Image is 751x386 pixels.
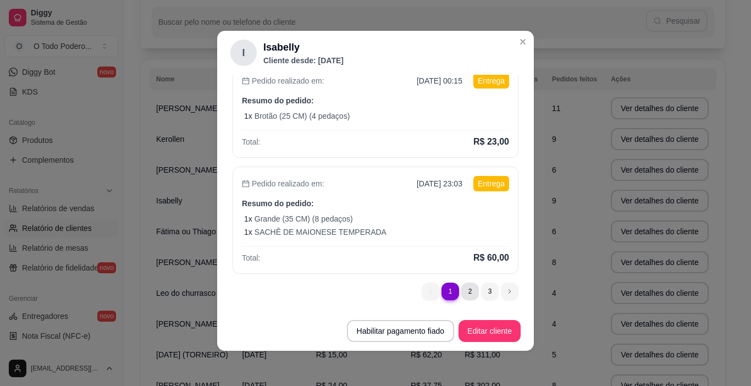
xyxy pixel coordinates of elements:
p: Cliente desde: [DATE] [263,55,344,66]
p: 1 x [244,111,252,122]
p: Total: [242,252,260,263]
p: Total: [242,136,260,147]
p: R$ 23,00 [473,135,509,148]
button: Habilitar pagamento fiado [347,320,455,342]
li: pagination item 2 [461,283,479,300]
p: SACHÊ DE MAIONESE TEMPERADA [255,227,386,238]
div: I [230,40,257,66]
p: 1 x [244,227,252,238]
p: Entrega [473,73,509,89]
p: Pedido realizado em: [242,178,324,189]
button: Editar cliente [459,320,521,342]
p: Pedido realizado em: [242,75,324,86]
li: next page button [501,283,518,300]
p: R$ 60,00 [473,251,509,264]
nav: pagination navigation [416,277,524,306]
p: [DATE] 00:15 [417,75,462,86]
p: Grande (35 CM) (8 pedaços) [255,213,353,224]
li: pagination item 3 [481,283,499,300]
span: calendar [242,77,250,85]
p: Resumo do pedido: [242,95,509,106]
p: Brotão (25 CM) (4 pedaços) [255,111,350,122]
h2: Isabelly [263,40,344,55]
p: Resumo do pedido: [242,198,509,209]
p: 1 x [244,213,252,224]
li: pagination item 1 active [441,283,459,300]
span: calendar [242,180,250,188]
p: Entrega [473,176,509,191]
p: [DATE] 23:03 [417,178,462,189]
button: Close [514,33,532,51]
